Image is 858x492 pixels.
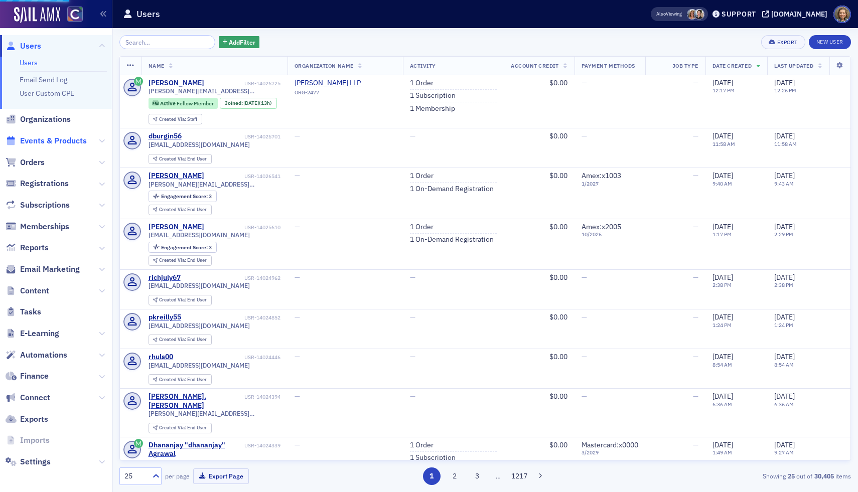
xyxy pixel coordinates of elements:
h1: Users [136,8,160,20]
button: [DOMAIN_NAME] [762,11,831,18]
span: Organizations [20,114,71,125]
span: — [295,440,300,449]
span: Organization Name [295,62,354,69]
span: [EMAIL_ADDRESS][DOMAIN_NAME] [149,362,250,369]
span: Engagement Score : [161,193,209,200]
span: Job Type [672,62,698,69]
div: Created Via: End User [149,255,212,266]
div: rhuls00 [149,353,173,362]
span: — [693,312,698,321]
span: Last Updated [774,62,813,69]
a: [PERSON_NAME] LLP [295,79,386,88]
span: [EMAIL_ADDRESS][DOMAIN_NAME] [149,322,250,330]
time: 1:24 PM [774,321,793,329]
span: Created Via : [159,296,187,303]
span: Created Via : [159,155,187,162]
div: End User [159,425,207,431]
span: Name [149,62,165,69]
a: View Homepage [60,7,83,24]
span: — [295,312,300,321]
time: 2:38 PM [774,281,793,288]
label: per page [165,471,190,480]
strong: 25 [786,471,796,480]
span: [PERSON_NAME][EMAIL_ADDRESS][PERSON_NAME][DOMAIN_NAME] [149,410,280,417]
span: Viewing [656,11,682,18]
span: — [582,352,587,361]
span: — [693,440,698,449]
span: — [582,312,587,321]
div: Engagement Score: 3 [149,242,217,253]
a: Subscriptions [6,200,70,211]
span: Registrations [20,178,69,189]
div: Also [656,11,666,17]
a: Users [20,58,38,67]
a: richjuly67 [149,273,181,282]
time: 11:58 AM [774,140,797,147]
span: $0.00 [549,392,567,401]
span: — [693,78,698,87]
span: [EMAIL_ADDRESS][DOMAIN_NAME] [149,141,250,148]
span: — [295,352,300,361]
time: 2:38 PM [712,281,732,288]
span: Account Credit [511,62,558,69]
button: AddFilter [219,36,260,49]
a: 1 Order [410,172,434,181]
span: [PERSON_NAME][EMAIL_ADDRESS][DOMAIN_NAME] [149,181,280,188]
img: SailAMX [67,7,83,22]
span: Created Via : [159,376,187,383]
span: — [295,273,300,282]
span: [DATE] [774,78,795,87]
span: [EMAIL_ADDRESS][DOMAIN_NAME] [149,282,250,289]
span: [DATE] [774,131,795,140]
span: [DATE] [712,131,733,140]
a: 1 On-Demand Registration [410,185,494,194]
span: 3 / 2029 [582,449,638,456]
span: $0.00 [549,273,567,282]
span: [DATE] [243,99,259,106]
a: Exports [6,414,48,425]
span: — [410,131,415,140]
div: ORG-2477 [295,89,386,99]
div: End User [159,377,207,383]
div: USR-14024446 [175,354,280,361]
span: [DATE] [774,440,795,449]
button: 3 [469,467,486,485]
time: 1:49 AM [712,449,732,456]
span: Activity [410,62,436,69]
div: Created Via: End User [149,335,212,345]
span: [DATE] [712,440,733,449]
span: $0.00 [549,440,567,449]
a: 1 Order [410,223,434,232]
time: 8:54 AM [712,361,732,368]
span: — [295,222,300,231]
div: End User [159,297,207,303]
span: — [582,392,587,401]
div: Joined: 2025-09-15 00:00:00 [220,98,277,109]
span: [DATE] [712,392,733,401]
div: 3 [161,245,212,250]
span: Settings [20,456,51,467]
span: [DATE] [774,352,795,361]
span: [DATE] [712,222,733,231]
a: [PERSON_NAME] [149,223,204,232]
a: [PERSON_NAME].[PERSON_NAME] [149,392,243,410]
div: End User [159,337,207,343]
button: Export [761,35,805,49]
div: End User [159,156,207,162]
time: 6:36 AM [712,401,732,408]
span: — [582,131,587,140]
div: End User [159,258,207,263]
a: SailAMX [14,7,60,23]
span: Created Via : [159,257,187,263]
a: Orders [6,157,45,168]
span: Crowe LLP [295,79,386,88]
button: Export Page [193,468,249,484]
span: $0.00 [549,131,567,140]
button: 1 [423,467,441,485]
div: End User [159,207,207,213]
span: — [693,392,698,401]
time: 12:17 PM [712,87,735,94]
span: — [693,273,698,282]
span: Cheryl Moss [687,9,697,20]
